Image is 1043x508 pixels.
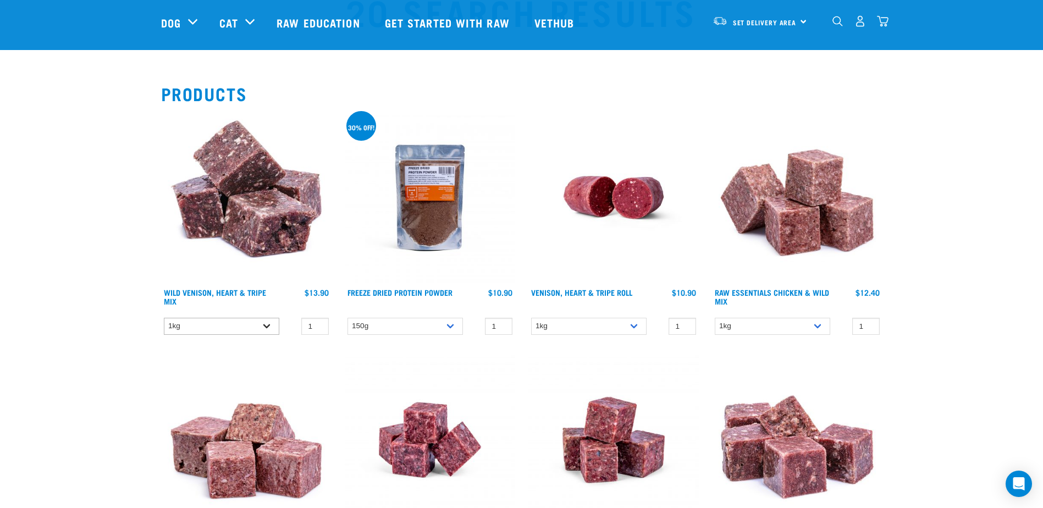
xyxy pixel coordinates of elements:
a: Get started with Raw [374,1,523,45]
input: 1 [485,318,512,335]
input: 1 [301,318,329,335]
img: van-moving.png [713,16,727,26]
img: Raw Essentials Venison Heart & Tripe Hypoallergenic Raw Pet Food Bulk Roll Unwrapped [528,112,699,283]
div: $10.90 [672,288,696,297]
div: $13.90 [305,288,329,297]
a: Raw Education [266,1,373,45]
img: user.png [854,15,866,27]
input: 1 [669,318,696,335]
a: Cat [219,14,238,31]
div: $10.90 [488,288,512,297]
a: Dog [161,14,181,31]
div: Open Intercom Messenger [1006,471,1032,497]
img: FD Protein Powder [345,112,515,283]
a: Venison, Heart & Tripe Roll [531,290,632,294]
a: Freeze Dried Protein Powder [347,290,452,294]
h2: Products [161,84,882,103]
span: Set Delivery Area [733,20,797,24]
a: Raw Essentials Chicken & Wild Mix [715,290,829,303]
img: 1171 Venison Heart Tripe Mix 01 [161,112,332,283]
input: 1 [852,318,880,335]
div: $12.40 [856,288,880,297]
img: home-icon@2x.png [877,15,889,27]
a: Vethub [523,1,588,45]
div: 30% off! [348,125,374,129]
img: home-icon-1@2x.png [832,16,843,26]
a: Wild Venison, Heart & Tripe Mix [164,290,266,303]
img: Pile Of Cubed Chicken Wild Meat Mix [712,112,882,283]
